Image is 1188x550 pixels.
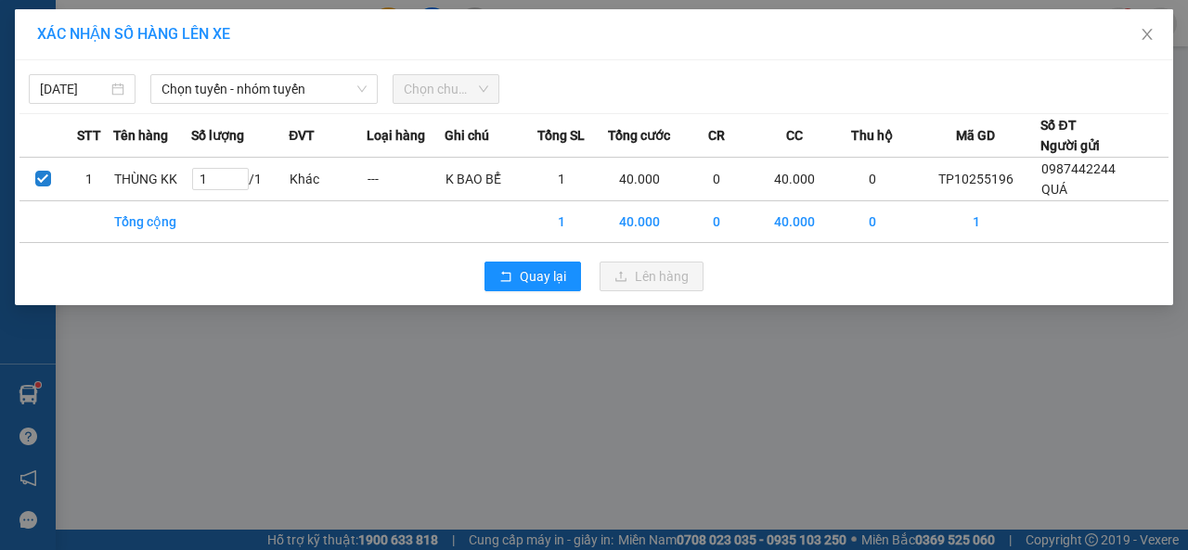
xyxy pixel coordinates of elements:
span: XÁC NHẬN SỐ HÀNG LÊN XE [37,25,230,43]
span: Tên hàng [113,125,168,146]
td: 40.000 [600,201,678,243]
button: rollbackQuay lại [484,262,581,291]
td: 40.000 [755,201,833,243]
span: CR [708,125,725,146]
td: 1 [523,158,600,201]
span: Chọn chuyến [404,75,488,103]
td: 40.000 [755,158,833,201]
span: CC [786,125,803,146]
span: Mã GD [956,125,995,146]
td: 0 [833,158,911,201]
td: 1 [523,201,600,243]
td: 0 [678,158,756,201]
td: --- [367,158,445,201]
span: Loại hàng [367,125,425,146]
td: Khác [289,158,367,201]
td: Tổng cộng [113,201,191,243]
span: Ghi chú [445,125,489,146]
span: Tổng SL [537,125,585,146]
span: down [356,83,368,95]
span: ĐVT [289,125,315,146]
button: Close [1121,9,1173,61]
button: uploadLên hàng [600,262,704,291]
td: 40.000 [600,158,678,201]
td: 1 [66,158,112,201]
span: rollback [499,270,512,285]
input: 12/10/2025 [40,79,108,99]
td: 1 [911,201,1040,243]
div: Số ĐT Người gửi [1040,115,1100,156]
td: K BAO BỂ [445,158,523,201]
span: STT [77,125,101,146]
span: Quay lại [520,266,566,287]
span: Tổng cước [608,125,670,146]
span: close [1140,27,1155,42]
td: THÙNG KK [113,158,191,201]
span: QUÁ [1041,182,1067,197]
td: 0 [833,201,911,243]
span: Số lượng [191,125,244,146]
span: Thu hộ [851,125,893,146]
td: / 1 [191,158,290,201]
span: 0987442244 [1041,161,1116,176]
td: 0 [678,201,756,243]
span: Chọn tuyến - nhóm tuyến [161,75,367,103]
td: TP10255196 [911,158,1040,201]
